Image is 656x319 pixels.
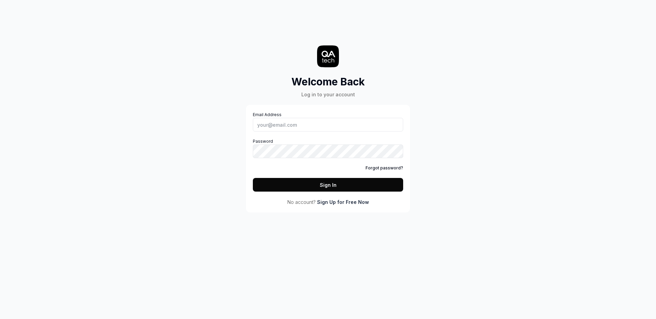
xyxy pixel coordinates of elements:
[253,112,403,131] label: Email Address
[287,198,316,206] span: No account?
[291,91,365,98] div: Log in to your account
[366,165,403,171] a: Forgot password?
[253,178,403,192] button: Sign In
[253,144,403,158] input: Password
[253,138,403,158] label: Password
[253,118,403,131] input: Email Address
[317,198,369,206] a: Sign Up for Free Now
[291,74,365,89] h2: Welcome Back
